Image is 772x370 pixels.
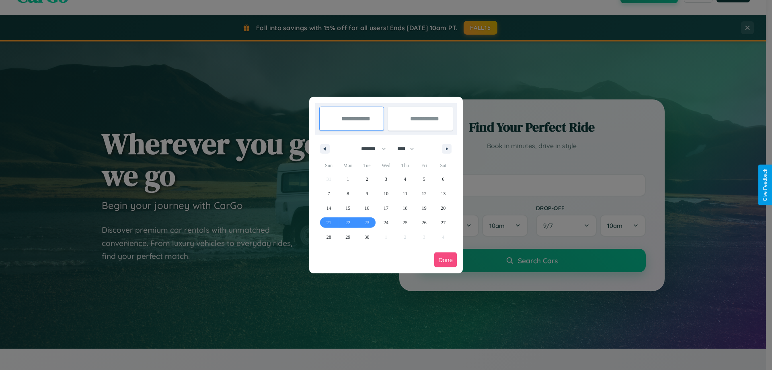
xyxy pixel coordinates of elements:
span: 9 [366,186,368,201]
button: Done [434,252,457,267]
span: Wed [376,159,395,172]
button: 14 [319,201,338,215]
span: 7 [328,186,330,201]
span: 28 [326,230,331,244]
span: 5 [423,172,425,186]
span: 6 [442,172,444,186]
div: Give Feedback [762,169,768,201]
button: 13 [434,186,453,201]
button: 16 [357,201,376,215]
span: Mon [338,159,357,172]
button: 27 [434,215,453,230]
span: 19 [422,201,427,215]
span: 29 [345,230,350,244]
button: 8 [338,186,357,201]
button: 12 [415,186,433,201]
button: 25 [396,215,415,230]
button: 11 [396,186,415,201]
span: 24 [384,215,388,230]
button: 21 [319,215,338,230]
span: 11 [403,186,408,201]
button: 26 [415,215,433,230]
span: 17 [384,201,388,215]
span: 18 [402,201,407,215]
span: Tue [357,159,376,172]
span: 13 [441,186,446,201]
span: 25 [402,215,407,230]
span: 22 [345,215,350,230]
span: 23 [365,215,370,230]
button: 1 [338,172,357,186]
button: 15 [338,201,357,215]
span: 12 [422,186,427,201]
span: 2 [366,172,368,186]
span: 30 [365,230,370,244]
button: 28 [319,230,338,244]
button: 9 [357,186,376,201]
span: 10 [384,186,388,201]
button: 30 [357,230,376,244]
button: 20 [434,201,453,215]
button: 22 [338,215,357,230]
span: 3 [385,172,387,186]
span: Sat [434,159,453,172]
button: 4 [396,172,415,186]
button: 19 [415,201,433,215]
span: 26 [422,215,427,230]
button: 29 [338,230,357,244]
span: 27 [441,215,446,230]
button: 6 [434,172,453,186]
span: 21 [326,215,331,230]
span: 4 [404,172,406,186]
button: 5 [415,172,433,186]
span: 8 [347,186,349,201]
span: 15 [345,201,350,215]
button: 10 [376,186,395,201]
button: 3 [376,172,395,186]
span: 16 [365,201,370,215]
button: 2 [357,172,376,186]
span: Sun [319,159,338,172]
span: Thu [396,159,415,172]
span: 1 [347,172,349,186]
button: 18 [396,201,415,215]
span: Fri [415,159,433,172]
span: 14 [326,201,331,215]
span: 20 [441,201,446,215]
button: 23 [357,215,376,230]
button: 7 [319,186,338,201]
button: 17 [376,201,395,215]
button: 24 [376,215,395,230]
